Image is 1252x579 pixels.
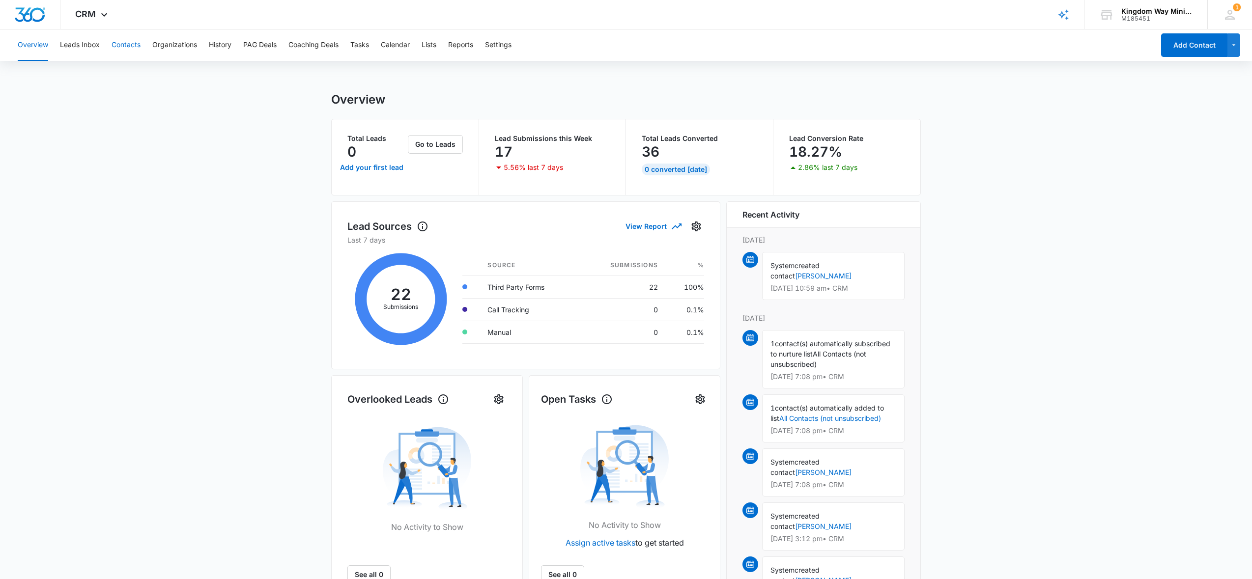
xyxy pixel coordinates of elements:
a: [PERSON_NAME] [795,468,852,476]
button: Calendar [381,29,410,61]
p: [DATE] 10:59 am • CRM [770,285,896,292]
p: [DATE] [742,235,905,245]
td: 100% [666,276,704,298]
button: Settings [688,219,704,234]
button: Leads Inbox [60,29,100,61]
p: Last 7 days [347,235,704,245]
a: Assign active tasks [566,538,635,548]
button: Settings [485,29,512,61]
th: Submissions [579,255,666,276]
p: [DATE] 7:08 pm • CRM [770,427,896,434]
td: Manual [480,321,579,343]
span: System [770,512,795,520]
span: All Contacts (not unsubscribed) [770,350,866,368]
button: Lists [422,29,436,61]
p: Total Leads Converted [642,135,757,142]
td: 22 [579,276,666,298]
th: % [666,255,704,276]
p: [DATE] [742,313,905,323]
p: [DATE] 3:12 pm • CRM [770,535,896,542]
p: 17 [495,144,512,160]
p: Lead Submissions this Week [495,135,610,142]
button: Add Contact [1161,33,1227,57]
span: 1 [770,404,775,412]
h1: Open Tasks [541,392,613,407]
button: History [209,29,231,61]
p: 2.86% last 7 days [798,164,857,171]
span: System [770,458,795,466]
p: Lead Conversion Rate [789,135,905,142]
div: account name [1121,7,1193,15]
a: Add your first lead [338,156,406,179]
p: 18.27% [789,144,842,160]
span: System [770,261,795,270]
h6: Recent Activity [742,209,799,221]
div: account id [1121,15,1193,22]
button: Go to Leads [408,135,463,154]
td: Call Tracking [480,298,579,321]
p: No Activity to Show [589,519,661,531]
button: Settings [692,391,708,407]
span: created contact [770,261,820,280]
a: [PERSON_NAME] [795,272,852,280]
td: 0 [579,298,666,321]
a: All Contacts (not unsubscribed) [779,414,881,422]
p: [DATE] 7:08 pm • CRM [770,373,896,380]
button: Overview [18,29,48,61]
div: 0 Converted [DATE] [642,164,710,175]
button: Organizations [152,29,197,61]
span: 1 [1233,3,1241,11]
button: Settings [491,391,507,407]
td: Third Party Forms [480,276,579,298]
span: created contact [770,512,820,530]
p: [DATE] 7:08 pm • CRM [770,481,896,488]
button: PAG Deals [243,29,277,61]
button: View Report [626,218,681,235]
p: 36 [642,144,659,160]
span: created contact [770,458,820,476]
th: Source [480,255,579,276]
span: 1 [770,339,775,348]
p: to get started [566,537,684,549]
button: Reports [448,29,473,61]
h1: Lead Sources [347,219,428,234]
span: contact(s) automatically added to list [770,404,884,422]
span: CRM [75,9,96,19]
td: 0.1% [666,298,704,321]
a: Go to Leads [408,140,463,148]
button: Tasks [350,29,369,61]
button: Contacts [112,29,141,61]
span: contact(s) automatically subscribed to nurture list [770,339,890,358]
p: 5.56% last 7 days [504,164,563,171]
button: Coaching Deals [288,29,339,61]
h1: Overlooked Leads [347,392,449,407]
p: Total Leads [347,135,406,142]
p: No Activity to Show [391,521,463,533]
div: notifications count [1233,3,1241,11]
p: 0 [347,144,356,160]
td: 0 [579,321,666,343]
h1: Overview [331,92,385,107]
td: 0.1% [666,321,704,343]
a: [PERSON_NAME] [795,522,852,530]
span: System [770,566,795,574]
